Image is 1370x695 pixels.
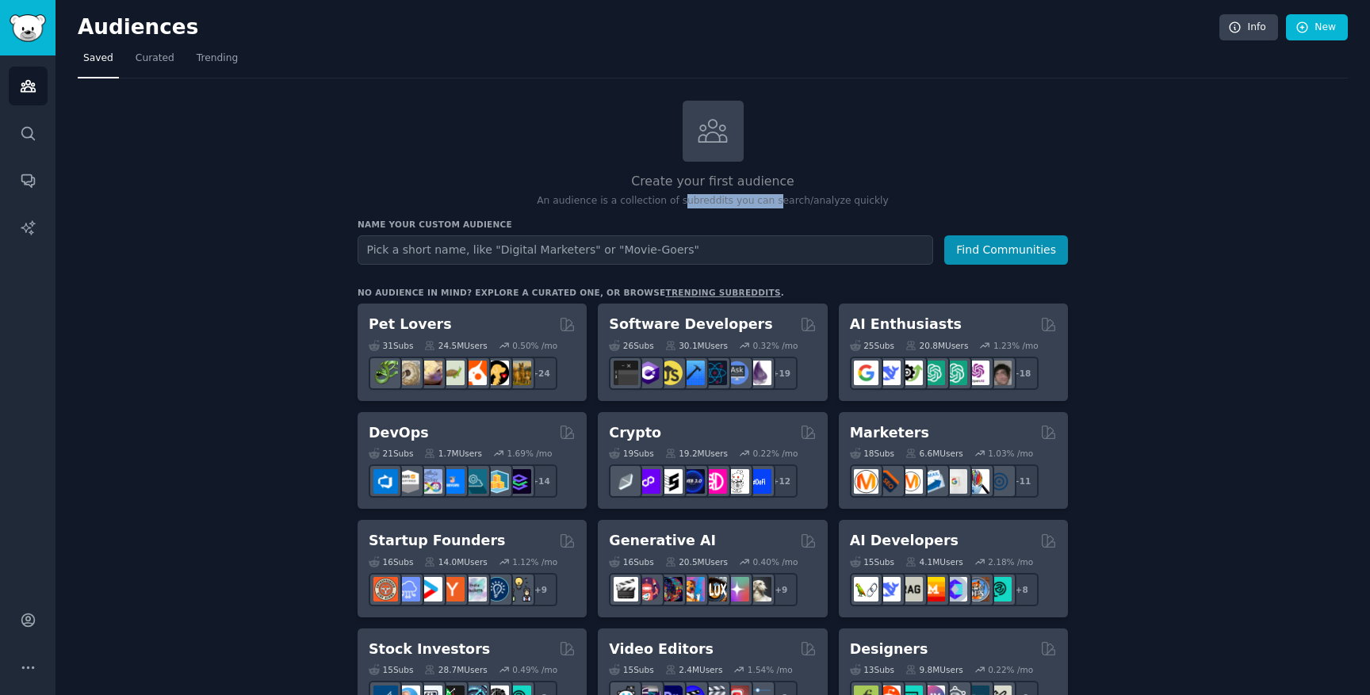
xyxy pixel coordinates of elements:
img: azuredevops [373,469,398,494]
div: + 8 [1005,573,1039,606]
img: PetAdvice [484,361,509,385]
img: CryptoNews [725,469,749,494]
img: deepdream [658,577,683,601]
div: 9.8M Users [905,664,963,675]
div: 4.1M Users [905,556,963,567]
h2: Pet Lovers [369,315,452,334]
div: 20.8M Users [905,340,968,351]
img: EntrepreneurRideAlong [373,577,398,601]
span: Saved [83,52,113,66]
img: defiblockchain [702,469,727,494]
img: csharp [636,361,660,385]
div: 2.18 % /mo [988,556,1033,567]
div: 1.69 % /mo [507,448,553,459]
img: DevOpsLinks [440,469,465,494]
h2: Designers [850,640,928,659]
img: web3 [680,469,705,494]
h2: Crypto [609,423,661,443]
img: 0xPolygon [636,469,660,494]
img: AItoolsCatalog [898,361,923,385]
p: An audience is a collection of subreddits you can search/analyze quickly [358,194,1068,208]
span: Curated [136,52,174,66]
div: 18 Sub s [850,448,894,459]
h2: Stock Investors [369,640,490,659]
div: + 14 [524,464,557,498]
div: 26 Sub s [609,340,653,351]
img: ballpython [396,361,420,385]
img: Docker_DevOps [418,469,442,494]
div: 19.2M Users [665,448,728,459]
img: MistralAI [920,577,945,601]
img: learnjavascript [658,361,683,385]
h2: Audiences [78,15,1219,40]
button: Find Communities [944,235,1068,265]
div: 24.5M Users [424,340,487,351]
img: content_marketing [854,469,878,494]
img: dalle2 [636,577,660,601]
img: reactnative [702,361,727,385]
h2: Software Developers [609,315,772,334]
img: iOSProgramming [680,361,705,385]
img: aws_cdk [484,469,509,494]
div: 14.0M Users [424,556,487,567]
a: Info [1219,14,1278,41]
div: 6.6M Users [905,448,963,459]
img: elixir [747,361,771,385]
img: aivideo [614,577,638,601]
img: GoogleGeminiAI [854,361,878,385]
img: herpetology [373,361,398,385]
span: Trending [197,52,238,66]
img: bigseo [876,469,901,494]
div: 1.23 % /mo [993,340,1039,351]
div: 1.12 % /mo [512,556,557,567]
h2: AI Enthusiasts [850,315,962,334]
img: ethstaker [658,469,683,494]
img: starryai [725,577,749,601]
div: 13 Sub s [850,664,894,675]
a: trending subreddits [665,288,780,297]
div: + 9 [764,573,798,606]
img: googleads [943,469,967,494]
h2: Create your first audience [358,172,1068,192]
a: Curated [130,46,180,78]
img: cockatiel [462,361,487,385]
div: + 12 [764,464,798,498]
a: Trending [191,46,243,78]
h2: Marketers [850,423,929,443]
img: OnlineMarketing [987,469,1012,494]
img: AWS_Certified_Experts [396,469,420,494]
img: FluxAI [702,577,727,601]
img: ethfinance [614,469,638,494]
img: DeepSeek [876,361,901,385]
img: DreamBooth [747,577,771,601]
img: OpenAIDev [965,361,989,385]
h2: DevOps [369,423,429,443]
img: AIDevelopersSociety [987,577,1012,601]
img: growmybusiness [507,577,531,601]
input: Pick a short name, like "Digital Marketers" or "Movie-Goers" [358,235,933,265]
img: ycombinator [440,577,465,601]
div: 20.5M Users [665,556,728,567]
div: 30.1M Users [665,340,728,351]
img: leopardgeckos [418,361,442,385]
img: DeepSeek [876,577,901,601]
img: platformengineering [462,469,487,494]
img: AskMarketing [898,469,923,494]
a: Saved [78,46,119,78]
img: GummySearch logo [10,14,46,42]
img: Rag [898,577,923,601]
div: 2.4M Users [665,664,723,675]
div: + 11 [1005,464,1039,498]
img: sdforall [680,577,705,601]
div: 1.7M Users [424,448,482,459]
div: 0.49 % /mo [512,664,557,675]
img: startup [418,577,442,601]
img: indiehackers [462,577,487,601]
div: 0.22 % /mo [988,664,1033,675]
div: + 18 [1005,357,1039,390]
div: 15 Sub s [609,664,653,675]
img: LangChain [854,577,878,601]
div: 16 Sub s [369,556,413,567]
div: 28.7M Users [424,664,487,675]
h2: Startup Founders [369,531,505,551]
